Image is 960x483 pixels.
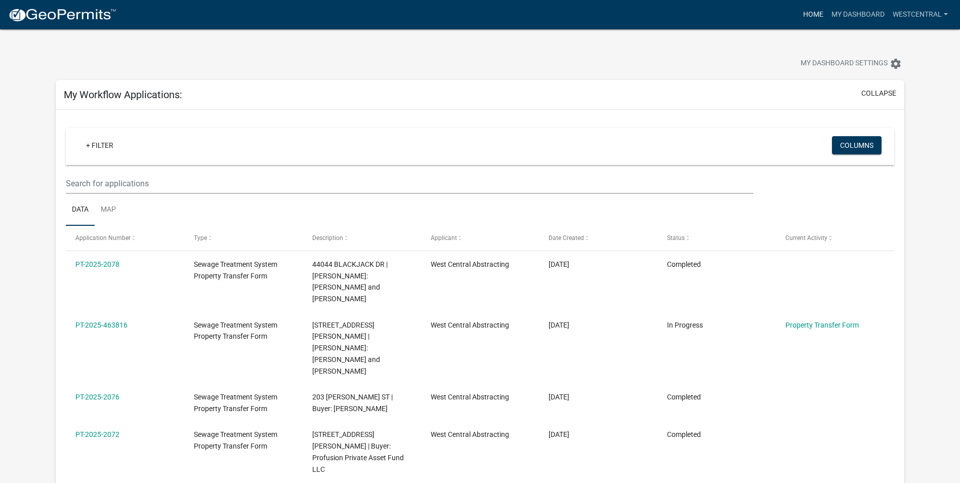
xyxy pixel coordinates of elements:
[64,89,182,101] h5: My Workflow Applications:
[667,234,685,241] span: Status
[75,321,128,329] a: PT-2025-463816
[539,226,657,250] datatable-header-cell: Date Created
[95,194,122,226] a: Map
[549,393,569,401] span: 08/14/2025
[66,226,184,250] datatable-header-cell: Application Number
[549,430,569,438] span: 08/14/2025
[549,260,569,268] span: 08/14/2025
[861,88,896,99] button: collapse
[66,194,95,226] a: Data
[75,260,119,268] a: PT-2025-2078
[194,234,207,241] span: Type
[431,321,509,329] span: West Central Abstracting
[75,430,119,438] a: PT-2025-2072
[312,260,388,303] span: 44044 BLACKJACK DR | Buyer: Mike and Jennifer Fridolfs
[78,136,121,154] a: + Filter
[549,321,569,329] span: 08/14/2025
[194,430,277,450] span: Sewage Treatment System Property Transfer Form
[827,5,889,24] a: My Dashboard
[66,173,754,194] input: Search for applications
[312,430,404,473] span: 409 ROBERT ST | Buyer: Profusion Private Asset Fund LLC
[657,226,776,250] datatable-header-cell: Status
[194,321,277,341] span: Sewage Treatment System Property Transfer Form
[785,234,827,241] span: Current Activity
[431,260,509,268] span: West Central Abstracting
[549,234,584,241] span: Date Created
[801,58,888,70] span: My Dashboard Settings
[75,393,119,401] a: PT-2025-2076
[184,226,303,250] datatable-header-cell: Type
[194,260,277,280] span: Sewage Treatment System Property Transfer Form
[799,5,827,24] a: Home
[667,393,701,401] span: Completed
[667,430,701,438] span: Completed
[792,54,910,73] button: My Dashboard Settingssettings
[431,393,509,401] span: West Central Abstracting
[312,321,380,375] span: 46313 ST LAWRENCE DR | Buyer: Deborah and William Roufs
[194,393,277,413] span: Sewage Treatment System Property Transfer Form
[421,226,539,250] datatable-header-cell: Applicant
[667,260,701,268] span: Completed
[431,430,509,438] span: West Central Abstracting
[832,136,882,154] button: Columns
[303,226,421,250] datatable-header-cell: Description
[776,226,894,250] datatable-header-cell: Current Activity
[312,393,393,413] span: 203 INMAN ST | Buyer: MATTHEW GOEDEN
[667,321,703,329] span: In Progress
[889,5,952,24] a: westcentral
[75,234,131,241] span: Application Number
[312,234,343,241] span: Description
[890,58,902,70] i: settings
[431,234,457,241] span: Applicant
[785,321,859,329] a: Property Transfer Form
